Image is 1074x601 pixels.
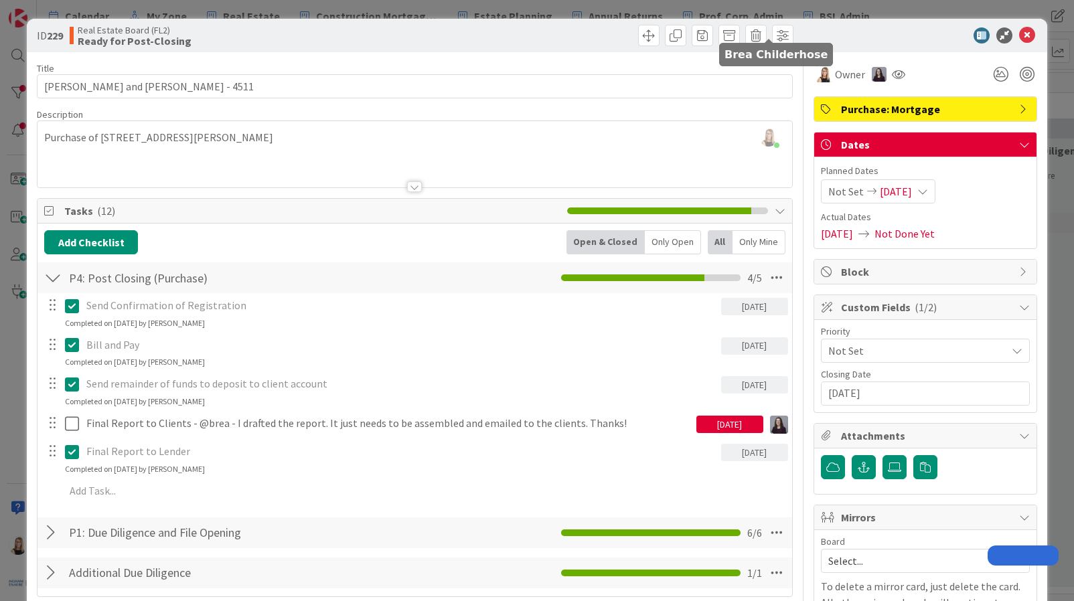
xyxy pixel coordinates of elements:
label: Title [37,62,54,74]
span: Board [821,537,845,546]
div: Open & Closed [566,230,645,254]
span: Description [37,108,83,120]
span: Not Set [828,183,864,199]
span: Purchase: Mortgage [841,101,1012,117]
span: ID [37,27,63,44]
span: Not Set [828,341,1000,360]
span: [DATE] [880,183,912,199]
span: Attachments [841,428,1012,444]
input: YYYY/MM/DD [828,382,1022,405]
span: Block [841,264,1012,280]
input: Add Checklist... [64,266,366,290]
span: 1 / 1 [747,565,762,581]
p: Send Confirmation of Registration [86,298,715,313]
div: Completed on [DATE] by [PERSON_NAME] [65,396,205,408]
p: Final Report to Lender [86,444,715,459]
span: Dates [841,137,1012,153]
span: [DATE] [821,226,853,242]
span: 6 / 6 [747,525,762,541]
span: Not Done Yet [874,226,935,242]
span: 4 / 5 [747,270,762,286]
img: DB [816,66,832,82]
button: Add Checklist [44,230,138,254]
div: [DATE] [721,376,788,394]
span: Planned Dates [821,164,1030,178]
div: Completed on [DATE] by [PERSON_NAME] [65,317,205,329]
input: Add Checklist... [64,561,366,585]
img: BC [872,67,887,82]
span: Select... [828,551,1000,570]
input: Add Checklist... [64,521,366,545]
div: Completed on [DATE] by [PERSON_NAME] [65,356,205,368]
p: Purchase of [STREET_ADDRESS][PERSON_NAME] [44,130,785,145]
div: Only Mine [733,230,785,254]
p: Final Report to Clients - @brea - I drafted the report. It just needs to be assembled and emailed... [86,416,690,431]
p: Send remainder of funds to deposit to client account [86,376,715,392]
div: Closing Date [821,369,1030,379]
span: ( 1/2 ) [915,300,937,314]
div: Completed on [DATE] by [PERSON_NAME] [65,463,205,475]
h5: Brea Childerhose [724,48,828,61]
img: BC [770,416,788,434]
input: type card name here... [37,74,793,98]
p: Bill and Pay [86,337,715,353]
span: Actual Dates [821,210,1030,224]
span: ( 12 ) [97,204,115,218]
span: Tasks [64,203,560,219]
div: Only Open [645,230,701,254]
div: All [708,230,733,254]
img: 69hUFmzDBdjIwzkImLfpiba3FawNlolQ.jpg [759,128,778,147]
span: Owner [835,66,865,82]
div: [DATE] [721,444,788,461]
div: [DATE] [721,337,788,355]
span: Mirrors [841,509,1012,525]
b: Ready for Post-Closing [78,35,191,46]
div: [DATE] [721,298,788,315]
span: Custom Fields [841,299,1012,315]
div: Priority [821,327,1030,336]
span: Real Estate Board (FL2) [78,25,191,35]
b: 229 [47,29,63,42]
div: [DATE] [696,416,763,433]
